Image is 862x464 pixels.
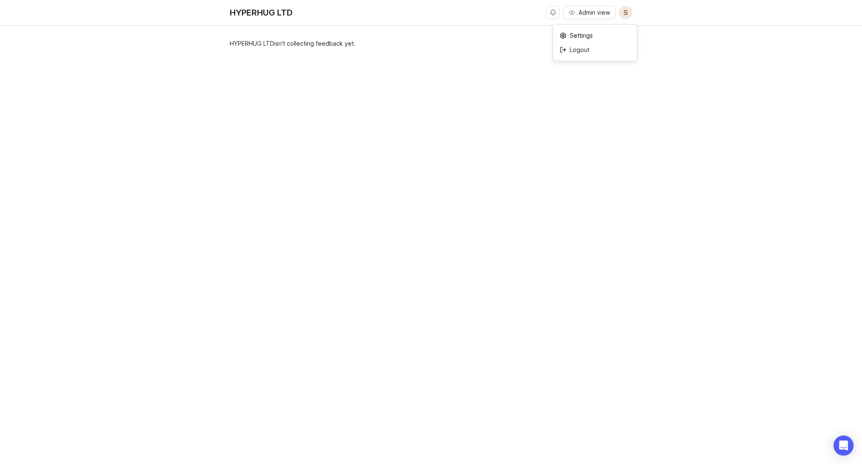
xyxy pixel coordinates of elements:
div: HYPERHUG LTD [230,8,293,17]
button: S [619,6,632,19]
span: S [623,8,628,18]
div: HYPERHUG LTD isn't collecting feedback yet. [230,39,632,460]
a: Settings [553,29,637,42]
span: Admin view [579,8,610,17]
p: Settings [570,31,593,40]
button: Notifications [546,6,560,19]
p: Logout [570,46,589,54]
div: Open Intercom Messenger [833,435,854,456]
button: Admin view [563,6,615,19]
